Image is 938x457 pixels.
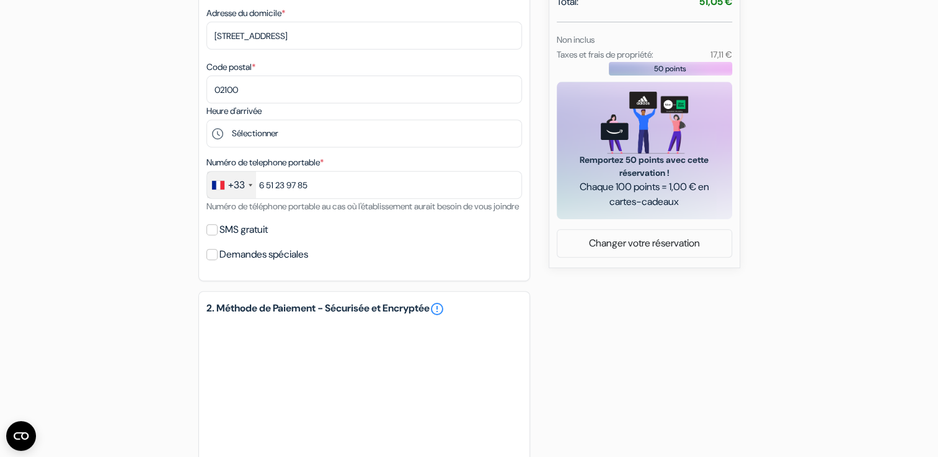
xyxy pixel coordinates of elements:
[654,63,686,74] span: 50 points
[206,7,285,20] label: Adresse du domicile
[206,201,519,212] small: Numéro de téléphone portable au cas où l'établissement aurait besoin de vous joindre
[430,302,445,316] a: error_outline
[206,156,324,169] label: Numéro de telephone portable
[206,105,262,118] label: Heure d'arrivée
[207,172,256,198] div: France: +33
[206,171,522,199] input: 6 12 34 56 78
[206,302,522,316] h5: 2. Méthode de Paiement - Sécurisée et Encryptée
[557,49,653,60] small: Taxes et frais de propriété:
[557,232,732,255] a: Changer votre réservation
[557,34,595,45] small: Non inclus
[219,246,308,263] label: Demandes spéciales
[572,154,717,180] span: Remportez 50 points avec cette réservation !
[572,180,717,209] span: Chaque 100 points = 1,00 € en cartes-cadeaux
[601,92,688,154] img: gift_card_hero_new.png
[710,49,732,60] small: 17,11 €
[228,178,245,193] div: +33
[6,421,36,451] button: Ouvrir le widget CMP
[219,221,268,238] label: SMS gratuit
[206,61,255,74] label: Code postal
